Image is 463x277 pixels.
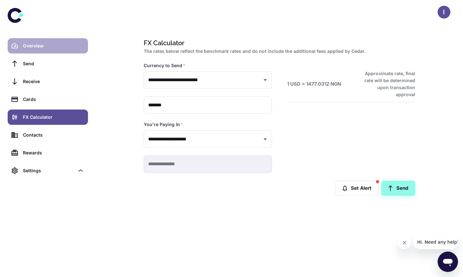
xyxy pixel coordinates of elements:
a: Contacts [8,127,88,143]
h1: FX Calculator [144,38,413,48]
a: Overview [8,38,88,53]
iframe: Button to launch messaging window [438,252,458,272]
a: Send [8,56,88,71]
div: Settings [8,163,88,178]
a: Cards [8,92,88,107]
div: Rewards [23,149,84,156]
h6: Approximate rate, final rate will be determined upon transaction approval [358,70,415,98]
iframe: Close message [398,236,411,249]
a: Rewards [8,145,88,160]
button: I [438,6,450,18]
button: Set Alert [336,181,379,196]
label: You're Paying In [144,121,183,128]
div: Cards [23,96,84,103]
span: Hi. Need any help? [4,4,46,10]
a: Receive [8,74,88,89]
h6: 1 USD = 1477.0312 NGN [287,81,341,88]
div: Send [23,60,84,67]
div: Receive [23,78,84,85]
div: Overview [23,42,84,49]
div: Contacts [23,131,84,138]
iframe: Message from company [413,235,458,249]
button: Open [261,75,270,84]
div: Settings [23,167,75,174]
a: FX Calculator [8,110,88,125]
label: Currency to Send [144,62,185,69]
div: FX Calculator [23,114,84,121]
button: Open [261,135,270,144]
a: Send [381,181,415,196]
